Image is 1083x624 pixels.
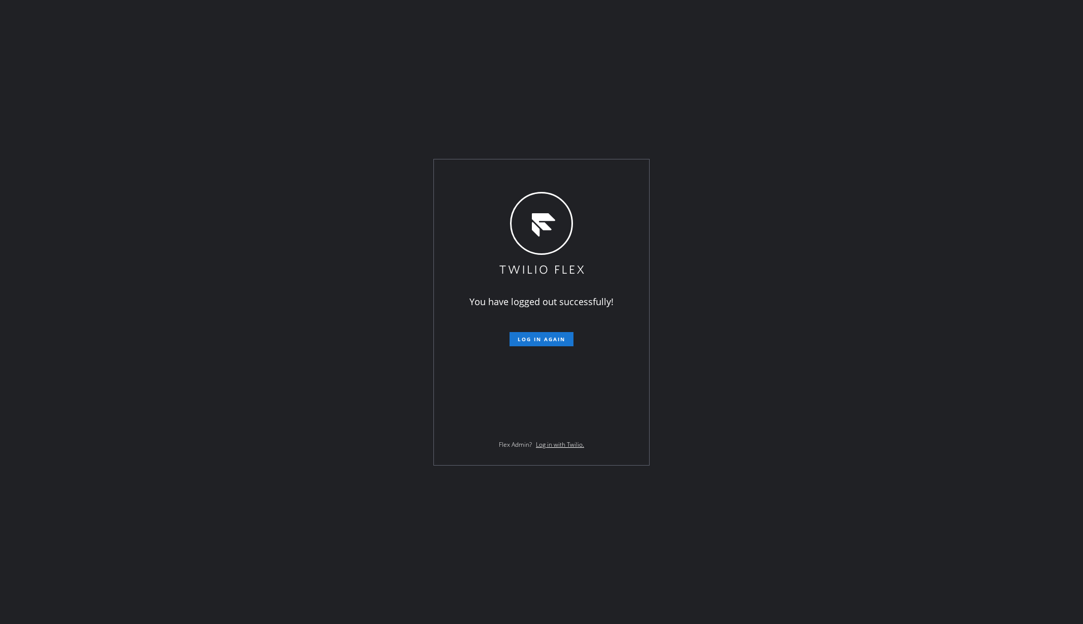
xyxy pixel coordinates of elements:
[499,440,532,449] span: Flex Admin?
[469,295,614,308] span: You have logged out successfully!
[510,332,573,346] button: Log in again
[518,336,565,343] span: Log in again
[536,440,584,449] a: Log in with Twilio.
